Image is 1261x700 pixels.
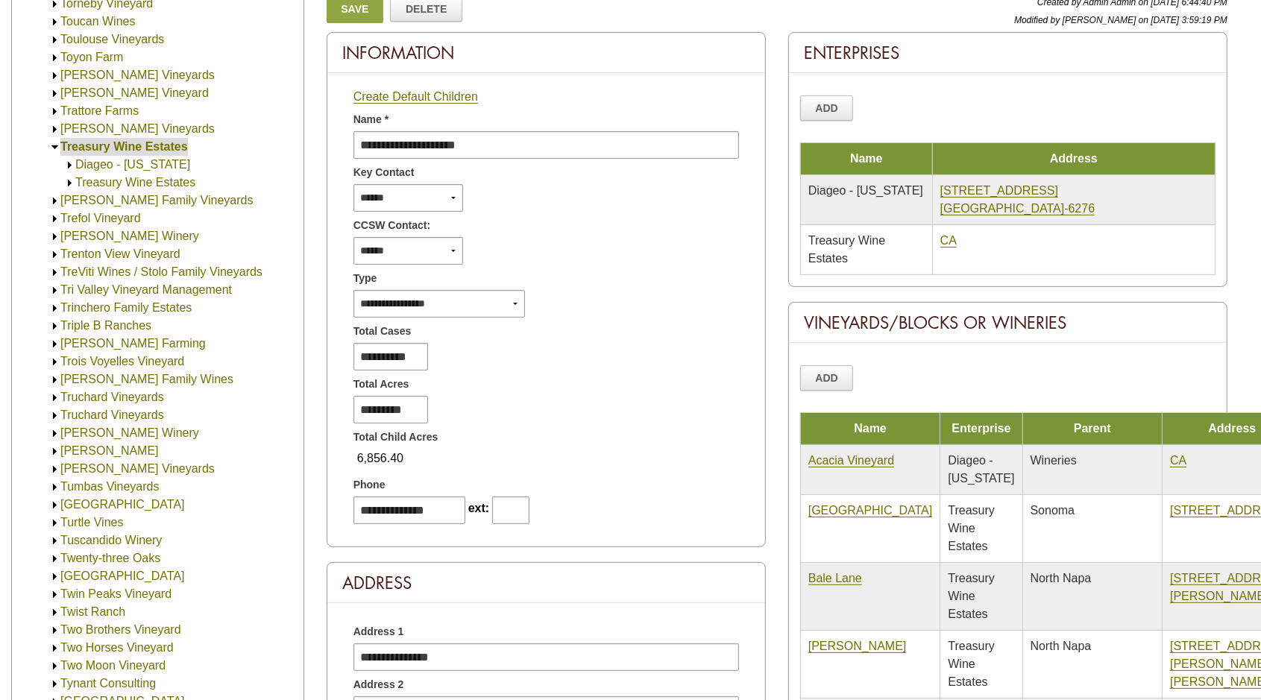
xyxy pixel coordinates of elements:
img: Expand Triple H Farming [49,338,60,350]
img: Expand Twenty-three Oaks [49,553,60,564]
span: Total Acres [353,376,409,392]
a: Acacia Vineyard [808,454,894,467]
a: [PERSON_NAME] Vineyards [60,462,215,475]
img: Expand Diageo - California [64,160,75,171]
span: Treasury Wine Estates [948,640,995,688]
img: Expand Tynant Consulting [49,678,60,690]
a: [GEOGRAPHIC_DATA] [60,498,185,511]
img: Expand Trattore Farms [49,106,60,117]
a: [PERSON_NAME] Family Wines [60,373,233,385]
a: Turtle Vines [60,516,123,529]
img: Expand Traficanti Vineyard [49,88,60,99]
a: Truchard Vineyards [60,409,164,421]
span: Diageo - [US_STATE] [948,454,1014,485]
a: [PERSON_NAME] Vineyard [60,86,209,99]
img: Expand Trentadue Winery [49,231,60,242]
div: Enterprises [789,33,1227,73]
a: Toucan Wines [60,15,136,28]
img: Expand Two Moon Vineyard [49,660,60,672]
a: Add [800,95,854,121]
a: Tynant Consulting [60,677,156,690]
div: Address [327,563,765,603]
span: Sonoma [1031,504,1075,517]
a: Tumbas Vineyards [60,480,160,493]
a: [PERSON_NAME] Vineyards [60,69,215,81]
img: Expand Trinchero Family Estates [49,303,60,314]
a: Trinchero Family Estates [60,301,192,314]
img: Expand Tufenkjian Vineyards [49,464,60,475]
td: Diageo - [US_STATE] [800,175,932,225]
a: Toulouse Vineyards [60,33,164,45]
span: Total Child Acres [353,429,438,445]
a: Trenton View Vineyard [60,247,180,260]
a: Twenty-three Oaks [60,552,160,564]
a: [PERSON_NAME] [808,640,907,653]
a: Two Horses Vineyard [60,641,174,654]
img: Expand Treasury Wine Estates [64,177,75,189]
a: Trois Voyelles Vineyard [60,355,184,368]
img: Expand Toyon Farm [49,52,60,63]
span: ext: [468,502,489,514]
img: Expand Truchard Vineyards [49,410,60,421]
a: Create Default Children [353,90,478,104]
td: Enterprise [940,413,1022,445]
a: Diageo - [US_STATE] [75,158,190,171]
span: CCSW Contact: [353,218,430,233]
img: Expand Twist Ranch [49,607,60,618]
img: Expand Trenton View Vineyard [49,249,60,260]
img: Expand Turtle Rock Ridge [49,499,60,511]
a: [PERSON_NAME] Vineyards [60,122,215,135]
span: 6,856.40 [353,446,407,471]
img: Expand Truchard Vineyards [49,392,60,403]
span: Wineries [1031,454,1077,467]
a: Treasury Wine Estates [60,140,188,153]
span: North Napa [1031,640,1092,652]
td: Parent [1022,413,1163,445]
span: Address 2 [353,677,404,693]
a: Bale Lane [808,572,862,585]
a: Treasury Wine Estates [75,176,195,189]
div: Vineyards/Blocks or Wineries [789,303,1227,343]
img: Expand Two Brothers Vineyard [49,625,60,636]
a: Triple B Ranches [60,319,151,332]
img: Expand Triple B Ranches [49,321,60,332]
a: Two Moon Vineyard [60,659,166,672]
a: Trattore Farms [60,104,139,117]
a: Trefol Vineyard [60,212,141,224]
img: Expand Trefol Vineyard [49,213,60,224]
a: [PERSON_NAME] Winery [60,230,199,242]
img: Expand Trois Voyelles Vineyard [49,356,60,368]
a: Twin Peaks Vineyard [60,587,172,600]
td: Address [932,143,1215,175]
img: Expand TR Passalacqua Vineyards [49,70,60,81]
img: Expand Toulouse Vineyards [49,34,60,45]
a: [PERSON_NAME] [60,444,159,457]
a: Toyon Farm [60,51,123,63]
img: Expand Tumbas Vineyards [49,482,60,493]
a: TreViti Wines / Stolo Family Vineyards [60,265,262,278]
a: Twist Ranch [60,605,125,618]
img: Expand Toucan Wines [49,16,60,28]
img: Expand Twin Oaks Valley Winery [49,571,60,582]
img: Expand Trefethen Family Vineyards [49,195,60,206]
a: Two Brothers Vineyard [60,623,181,636]
span: Phone [353,477,386,493]
img: Expand Tsiliani Vineyard [49,446,60,457]
div: Information [327,33,765,73]
span: Total Cases [353,324,412,339]
td: Treasury Wine Estates [800,225,932,275]
a: CA [1170,454,1186,467]
img: Expand Turtle Vines [49,517,60,529]
a: [STREET_ADDRESS] [GEOGRAPHIC_DATA]-6276 [940,184,1095,215]
td: Name [800,413,940,445]
span: Key Contact [353,165,415,180]
a: [GEOGRAPHIC_DATA] [808,504,933,517]
a: CA [940,234,957,247]
img: Expand Two Horses Vineyard [49,643,60,654]
img: Expand Trombetta Family Wines [49,374,60,385]
img: Expand Tre Torrente Vineyards [49,124,60,135]
span: Type [353,271,377,286]
img: Expand Tri Valley Vineyard Management [49,285,60,296]
span: Treasury Wine Estates [948,504,995,552]
img: Expand Twin Peaks Vineyard [49,589,60,600]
